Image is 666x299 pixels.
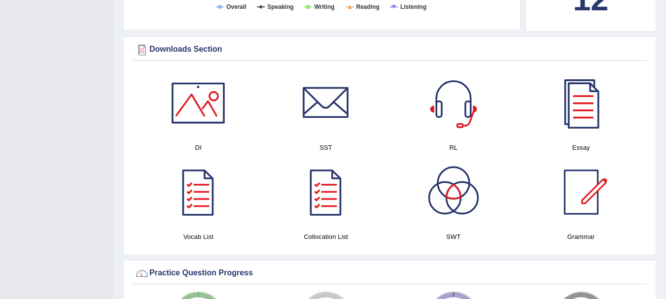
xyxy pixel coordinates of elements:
h4: DI [140,142,257,153]
tspan: Reading [356,3,380,10]
div: Practice Question Progress [135,266,645,281]
h4: SST [267,142,385,153]
h4: Vocab List [140,232,257,242]
tspan: Listening [400,3,426,10]
tspan: Overall [226,3,246,10]
h4: Collocation List [267,232,385,242]
tspan: Speaking [267,3,293,10]
h4: RL [395,142,513,153]
tspan: Writing [314,3,334,10]
h4: Essay [522,142,640,153]
div: Downloads Section [135,42,645,57]
h4: SWT [395,232,513,242]
h4: Grammar [522,232,640,242]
